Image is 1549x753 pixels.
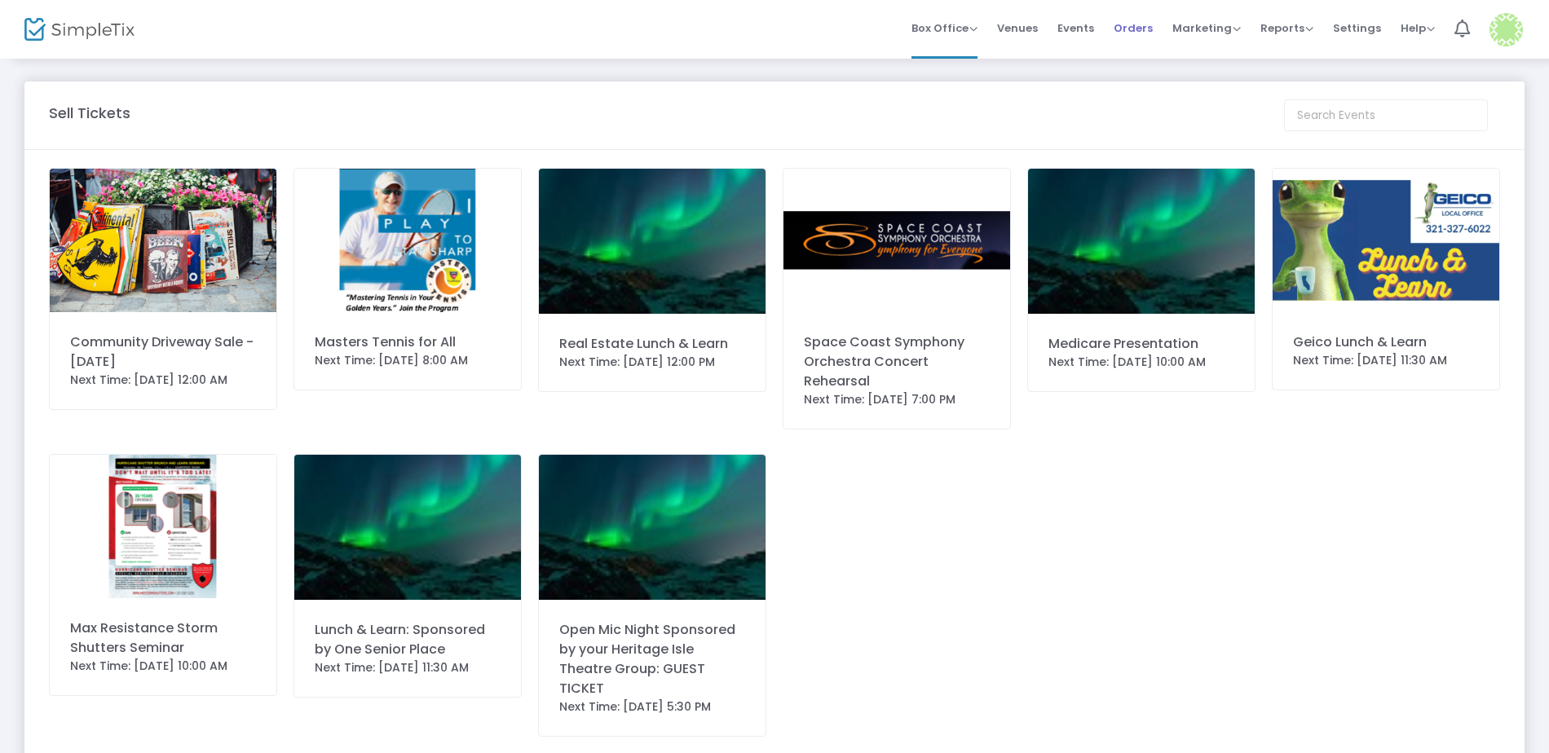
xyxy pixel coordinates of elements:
[70,658,256,675] div: Next Time: [DATE] 10:00 AM
[804,332,990,391] div: Space Coast Symphony Orchestra Concert Rehearsal
[1273,169,1499,312] img: Geico.png
[1114,7,1153,49] span: Orders
[315,620,501,659] div: Lunch & Learn: Sponsored by One Senior Place
[1284,99,1488,131] input: Search Events
[70,332,256,372] div: Community Driveway Sale - [DATE]
[49,102,130,124] m-panel-title: Sell Tickets
[70,619,256,658] div: Max Resistance Storm Shutters Seminar
[1028,169,1255,314] img: img_lights.jpg
[1333,7,1381,49] span: Settings
[1293,332,1479,352] div: Geico Lunch & Learn
[50,169,276,312] img: 638945978976762504yardsale.png
[50,455,276,598] img: Maxresistancestormshutters.png
[1172,20,1241,36] span: Marketing
[315,332,501,352] div: Masters Tennis for All
[997,7,1038,49] span: Venues
[539,455,766,600] img: img_lights.jpg
[539,169,766,314] img: img_lights.jpg
[559,334,745,354] div: Real Estate Lunch & Learn
[294,169,521,312] img: 638937394918844095image.png
[559,354,745,371] div: Next Time: [DATE] 12:00 PM
[315,659,501,676] div: Next Time: [DATE] 11:30 AM
[559,620,745,698] div: Open Mic Night Sponsored by your Heritage Isle Theatre Group: GUEST TICKET
[1048,334,1234,354] div: Medicare Presentation
[804,391,990,408] div: Next Time: [DATE] 7:00 PM
[783,169,1010,312] img: SCSO.png
[315,352,501,369] div: Next Time: [DATE] 8:00 AM
[559,698,745,716] div: Next Time: [DATE] 5:30 PM
[1048,354,1234,371] div: Next Time: [DATE] 10:00 AM
[70,372,256,389] div: Next Time: [DATE] 12:00 AM
[1401,20,1435,36] span: Help
[911,20,978,36] span: Box Office
[1260,20,1313,36] span: Reports
[294,455,521,600] img: img_lights.jpg
[1293,352,1479,369] div: Next Time: [DATE] 11:30 AM
[1057,7,1094,49] span: Events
